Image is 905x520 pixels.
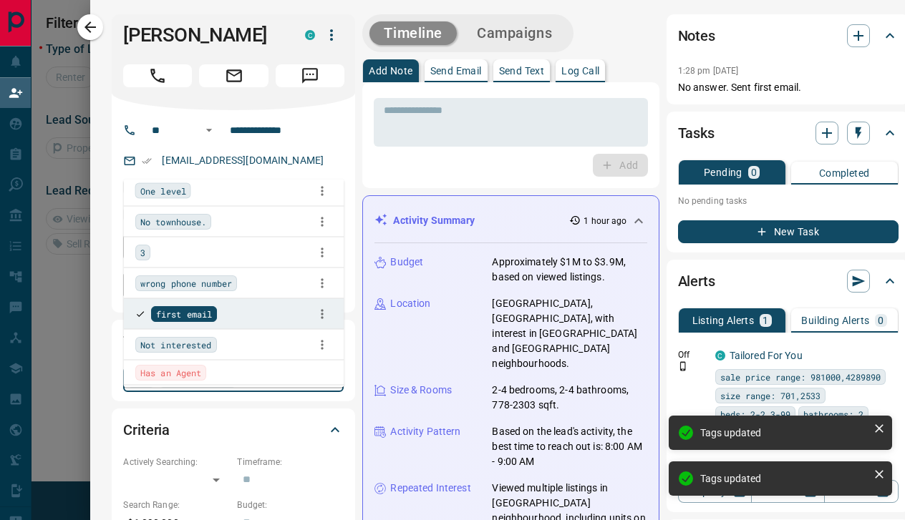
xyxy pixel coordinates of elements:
[390,481,470,496] p: Repeated Interest
[678,24,715,47] h2: Notes
[140,245,145,260] span: 3
[237,456,344,469] p: Timeframe:
[763,315,768,325] p: 1
[390,424,460,439] p: Activity Pattern
[819,168,870,178] p: Completed
[561,66,599,76] p: Log Call
[678,19,899,53] div: Notes
[140,215,206,229] span: No townhouse.
[305,30,315,40] div: condos.ca
[123,499,230,511] p: Search Range:
[704,167,742,177] p: Pending
[678,220,899,243] button: New Task
[319,370,339,390] button: Close
[492,383,647,413] p: 2-4 bedrooms, 2-4 bathrooms, 778-2303 sqft.
[678,264,899,298] div: Alerts
[678,190,899,212] p: No pending tasks
[390,383,452,398] p: Size & Rooms
[492,296,647,371] p: [GEOGRAPHIC_DATA], [GEOGRAPHIC_DATA], with interest in [GEOGRAPHIC_DATA] and [GEOGRAPHIC_DATA] ne...
[678,361,688,371] svg: Push Notification Only
[692,315,755,325] p: Listing Alerts
[715,350,725,360] div: condos.ca
[499,66,545,76] p: Send Text
[123,24,284,46] h1: [PERSON_NAME]
[878,315,884,325] p: 0
[678,66,739,76] p: 1:28 pm [DATE]
[140,338,212,352] span: Not interested
[678,122,715,144] h2: Tasks
[374,207,647,234] div: Activity Summary1 hour ago
[390,296,430,311] p: Location
[140,276,232,290] span: wrong phone number
[237,499,344,511] p: Budget:
[199,64,268,87] span: Email
[162,154,324,166] a: [EMAIL_ADDRESS][DOMAIN_NAME]
[123,456,230,469] p: Actively Searching:
[140,184,186,198] span: One level
[801,315,869,325] p: Building Alerts
[678,80,899,95] p: No answer. Sent first email.
[678,348,707,361] p: Off
[463,21,566,45] button: Campaigns
[393,213,475,228] p: Activity Summary
[156,307,212,321] span: first email
[584,215,626,227] p: 1 hour ago
[751,167,757,177] p: 0
[140,366,201,380] span: Has an Agent
[123,413,344,447] div: Criteria
[390,255,423,270] p: Budget
[430,66,482,76] p: Send Email
[276,64,344,87] span: Message
[700,473,868,484] div: Tags updated
[369,21,457,45] button: Timeline
[678,116,899,150] div: Tasks
[142,156,152,166] svg: Email Verified
[123,64,192,87] span: Call
[123,418,170,441] h2: Criteria
[700,427,868,438] div: Tags updated
[200,122,218,139] button: Open
[369,66,412,76] p: Add Note
[492,255,647,285] p: Approximately $1M to $3.9M, based on viewed listings.
[492,424,647,469] p: Based on the lead's activity, the best time to reach out is: 8:00 AM - 9:00 AM
[678,270,715,293] h2: Alerts
[730,350,803,361] a: Tailored For You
